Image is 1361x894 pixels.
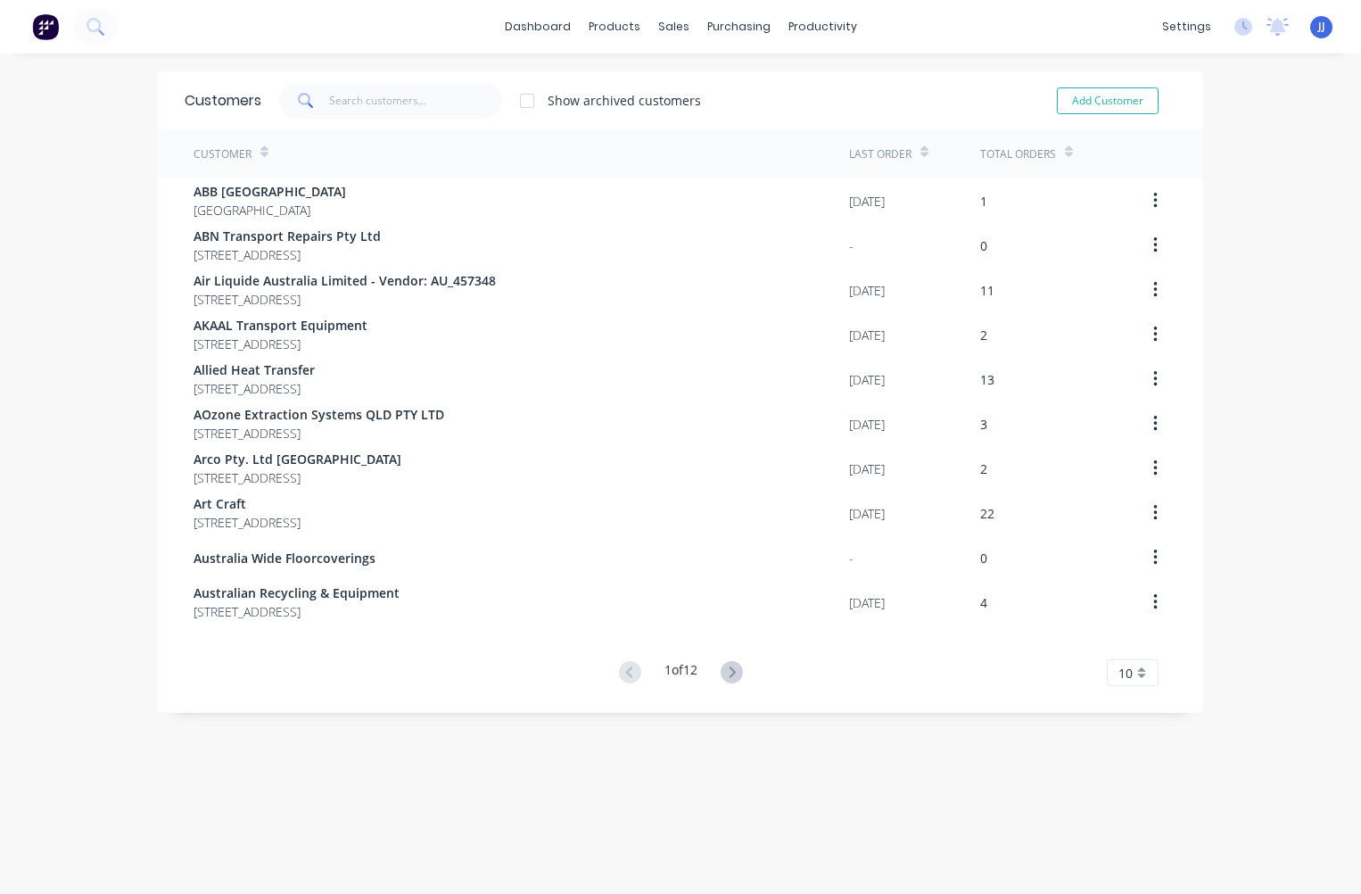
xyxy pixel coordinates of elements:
[548,91,701,110] div: Show archived customers
[1318,19,1325,35] span: JJ
[329,83,503,119] input: Search customers...
[649,13,698,40] div: sales
[664,660,697,686] div: 1 of 12
[980,593,987,612] div: 4
[849,549,854,567] div: -
[779,13,866,40] div: productivity
[849,146,911,162] div: Last Order
[1153,13,1220,40] div: settings
[194,335,367,353] span: [STREET_ADDRESS]
[849,593,885,612] div: [DATE]
[849,459,885,478] div: [DATE]
[1118,664,1133,683] span: 10
[980,549,987,567] div: 0
[698,13,779,40] div: purchasing
[194,379,315,398] span: [STREET_ADDRESS]
[194,146,252,162] div: Customer
[980,326,987,344] div: 2
[194,360,315,379] span: Allied Heat Transfer
[194,602,400,621] span: [STREET_ADDRESS]
[980,415,987,434] div: 3
[849,192,885,211] div: [DATE]
[194,405,444,424] span: AOzone Extraction Systems QLD PTY LTD
[849,326,885,344] div: [DATE]
[1057,87,1159,114] button: Add Customer
[980,236,987,255] div: 0
[849,236,854,255] div: -
[849,504,885,523] div: [DATE]
[849,281,885,300] div: [DATE]
[496,13,580,40] a: dashboard
[194,549,375,567] span: Australia Wide Floorcoverings
[849,370,885,389] div: [DATE]
[194,201,346,219] span: [GEOGRAPHIC_DATA]
[194,316,367,335] span: AKAAL Transport Equipment
[32,13,59,40] img: Factory
[980,281,994,300] div: 11
[194,271,496,290] span: Air Liquide Australia Limited - Vendor: AU_457348
[849,415,885,434] div: [DATE]
[194,424,444,443] span: [STREET_ADDRESS]
[194,513,301,532] span: [STREET_ADDRESS]
[194,450,401,468] span: Arco Pty. Ltd [GEOGRAPHIC_DATA]
[580,13,649,40] div: products
[194,245,381,264] span: [STREET_ADDRESS]
[194,227,381,245] span: ABN Transport Repairs Pty Ltd
[194,584,400,602] span: Australian Recycling & Equipment
[980,146,1056,162] div: Total Orders
[980,192,987,211] div: 1
[980,504,994,523] div: 22
[980,370,994,389] div: 13
[980,459,987,478] div: 2
[194,494,301,513] span: Art Craft
[194,290,496,309] span: [STREET_ADDRESS]
[194,182,346,201] span: ABB [GEOGRAPHIC_DATA]
[185,90,261,112] div: Customers
[194,468,401,487] span: [STREET_ADDRESS]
